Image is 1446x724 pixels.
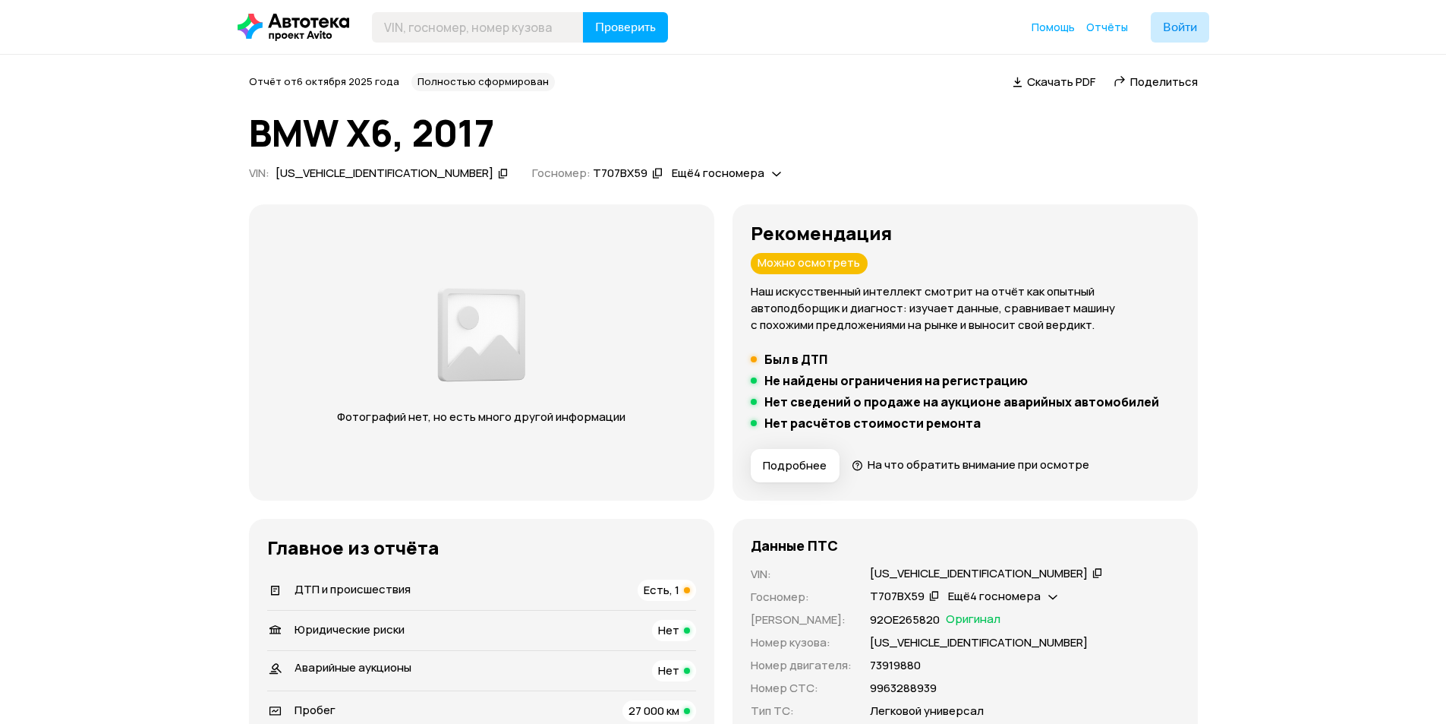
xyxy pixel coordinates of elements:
[751,283,1180,334] p: Наш искусственный интеллект смотрит на отчёт как опытный автоподборщик и диагност: изучает данные...
[323,409,641,425] p: Фотографий нет, но есть много другой информации
[764,394,1159,409] h5: Нет сведений о продаже на аукционе аварийных автомобилей
[583,12,668,43] button: Проверить
[1086,20,1128,34] span: Отчёты
[751,634,852,651] p: Номер кузова :
[764,352,827,367] h5: Был в ДТП
[595,21,656,33] span: Проверить
[249,112,1198,153] h1: BMW X6, 2017
[593,166,647,182] div: Т707ВХ59
[644,582,679,598] span: Есть, 1
[870,680,937,697] p: 9963288939
[672,165,764,181] span: Ещё 4 госномера
[1130,74,1198,90] span: Поделиться
[628,703,679,719] span: 27 000 км
[532,165,591,181] span: Госномер:
[870,612,940,628] p: 92ОЕ265820
[751,703,852,719] p: Тип ТС :
[1163,21,1197,33] span: Войти
[295,621,405,637] span: Юридические риски
[372,12,584,43] input: VIN, госномер, номер кузова
[751,680,852,697] p: Номер СТС :
[870,703,984,719] p: Легковой универсал
[751,537,838,554] h4: Данные ПТС
[1086,20,1128,35] a: Отчёты
[1013,74,1095,90] a: Скачать PDF
[764,416,981,431] h5: Нет расчётов стоимости ремонта
[751,253,868,274] div: Можно осмотреть
[763,458,827,473] span: Подробнее
[249,74,399,88] span: Отчёт от 6 октября 2025 года
[852,457,1090,473] a: На что обратить внимание при осмотре
[658,622,679,638] span: Нет
[1032,20,1075,35] a: Помощь
[870,657,921,674] p: 73919880
[433,280,529,390] img: 2a3f492e8892fc00.png
[870,634,1088,651] p: [US_VEHICLE_IDENTIFICATION_NUMBER]
[751,612,852,628] p: [PERSON_NAME] :
[1151,12,1209,43] button: Войти
[948,588,1041,604] span: Ещё 4 госномера
[868,457,1089,473] span: На что обратить внимание при осмотре
[295,581,411,597] span: ДТП и происшествия
[751,657,852,674] p: Номер двигателя :
[295,702,336,718] span: Пробег
[751,449,840,482] button: Подробнее
[1114,74,1198,90] a: Поделиться
[1027,74,1095,90] span: Скачать PDF
[249,165,269,181] span: VIN :
[751,566,852,583] p: VIN :
[870,589,925,605] div: Т707ВХ59
[764,373,1028,388] h5: Не найдены ограничения на регистрацию
[411,73,555,91] div: Полностью сформирован
[1032,20,1075,34] span: Помощь
[658,662,679,678] span: Нет
[295,659,411,675] span: Аварийные аукционы
[870,566,1088,582] div: [US_VEHICLE_IDENTIFICATION_NUMBER]
[751,589,852,605] p: Госномер :
[267,537,696,558] h3: Главное из отчёта
[276,166,493,182] div: [US_VEHICLE_IDENTIFICATION_NUMBER]
[751,223,1180,244] h3: Рекомендация
[946,612,1000,628] span: Оригинал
